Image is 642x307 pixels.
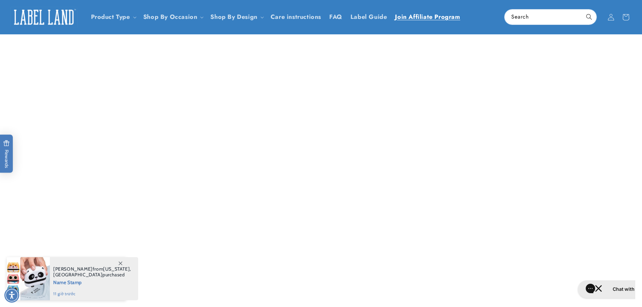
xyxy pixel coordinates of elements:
[325,9,346,25] a: FAQ
[143,13,197,21] span: Shop By Occasion
[391,9,464,25] a: Join Affiliate Program
[267,9,325,25] a: Care instructions
[271,13,321,21] span: Care instructions
[53,272,102,278] span: [GEOGRAPHIC_DATA]
[329,13,342,21] span: FAQ
[582,9,597,24] button: Search
[53,291,131,297] span: 11 giờ trước
[38,8,67,14] h2: Chat with us
[346,9,391,25] a: Label Guide
[350,13,387,21] span: Label Guide
[53,266,131,278] span: from , purchased
[3,2,74,20] button: Gorgias live chat
[139,9,207,25] summary: Shop By Occasion
[87,9,139,25] summary: Product Type
[210,12,257,21] a: Shop By Design
[91,12,130,21] a: Product Type
[10,7,78,28] img: Label Land
[53,278,131,286] span: Name Stamp
[103,266,130,272] span: [US_STATE]
[206,9,266,25] summary: Shop By Design
[395,13,460,21] span: Join Affiliate Program
[575,278,635,300] iframe: Gorgias live chat messenger
[53,266,93,272] span: [PERSON_NAME]
[4,288,19,303] div: Accessibility Menu
[8,4,80,30] a: Label Land
[3,140,10,168] span: Rewards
